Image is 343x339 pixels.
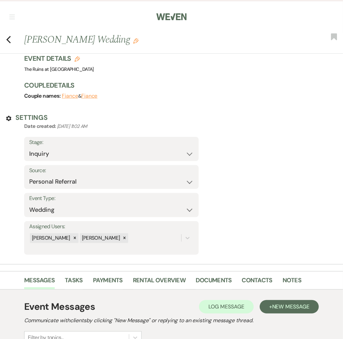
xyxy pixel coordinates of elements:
[24,276,55,289] a: Messages
[283,276,301,289] a: Notes
[24,317,319,325] h2: Communicate with clients by clicking "New Message" or replying to an existing message thread.
[242,276,273,289] a: Contacts
[81,93,98,99] button: Fiance
[29,222,194,232] label: Assigned Users:
[260,300,319,313] button: +New Message
[24,81,336,90] h3: Couple Details
[133,38,139,44] button: Edit
[29,166,194,176] label: Source:
[24,300,95,314] h1: Event Messages
[24,66,94,72] span: The Ruins at [GEOGRAPHIC_DATA]
[24,33,277,47] h1: [PERSON_NAME] Wedding
[133,276,186,289] a: Rental Overview
[24,92,62,99] span: Couple names:
[15,113,48,122] h3: Settings
[272,303,309,310] span: New Message
[80,233,121,243] div: [PERSON_NAME]
[24,54,94,63] h3: Event Details
[57,123,87,129] span: [DATE] 11:02 AM
[156,10,187,24] img: Weven Logo
[208,303,244,310] span: Log Message
[65,276,83,289] a: Tasks
[93,276,123,289] a: Payments
[62,93,97,99] span: &
[196,276,232,289] a: Documents
[30,233,71,243] div: [PERSON_NAME]
[24,123,57,130] span: Date created:
[62,93,78,99] button: Fiance
[199,300,254,313] button: Log Message
[29,194,194,203] label: Event Type:
[29,138,194,147] label: Stage:
[6,113,48,122] button: Settings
